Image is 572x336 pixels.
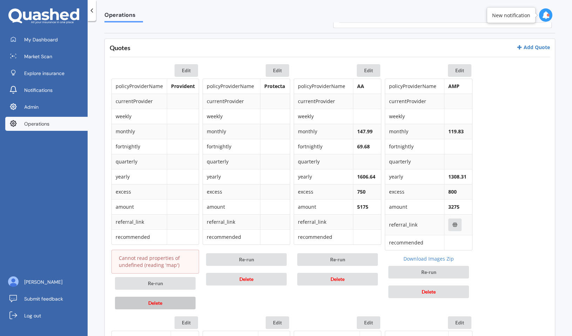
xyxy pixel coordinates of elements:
[266,64,289,77] button: Edit
[294,94,353,109] td: currentProvider
[294,124,353,139] td: monthly
[171,83,195,89] b: Provident
[24,87,53,94] span: Notifications
[357,188,366,195] b: 750
[24,53,52,60] span: Market Scan
[115,277,196,290] button: Re-run
[294,169,353,184] td: yearly
[385,184,444,199] td: excess
[294,229,353,244] td: recommended
[24,103,39,110] span: Admin
[448,203,459,210] b: 3275
[112,169,167,184] td: yearly
[264,83,285,89] b: Protecta
[331,276,345,282] span: Delete
[385,235,444,250] td: recommended
[294,139,353,154] td: fortnightly
[448,64,471,77] button: Edit
[5,309,88,323] a: Log out
[203,169,260,184] td: yearly
[112,154,167,169] td: quarterly
[24,295,63,302] span: Submit feedback
[385,199,444,214] td: amount
[112,94,167,109] td: currentProvider
[5,100,88,114] a: Admin
[203,124,260,139] td: monthly
[104,12,143,21] span: Operations
[385,214,444,235] td: referral_link
[115,297,196,309] button: Delete
[203,154,260,169] td: quarterly
[5,292,88,306] a: Submit feedback
[175,316,198,329] button: Edit
[357,173,375,180] b: 1606.64
[448,128,464,135] b: 119.83
[112,79,167,94] td: policyProviderName
[385,109,444,124] td: weekly
[357,143,370,150] b: 69.68
[385,169,444,184] td: yearly
[385,255,472,262] a: Download Images Zip
[297,253,378,266] button: Re-run
[448,188,457,195] b: 800
[448,316,471,329] button: Edit
[5,117,88,131] a: Operations
[24,120,49,127] span: Operations
[357,64,380,77] button: Edit
[203,229,260,244] td: recommended
[112,214,167,229] td: referral_link
[385,79,444,94] td: policyProviderName
[385,154,444,169] td: quarterly
[422,289,436,295] span: Delete
[239,276,253,282] span: Delete
[5,49,88,63] a: Market Scan
[294,214,353,229] td: referral_link
[24,70,64,77] span: Explore insurance
[112,109,167,124] td: weekly
[448,173,467,180] b: 1308.31
[112,229,167,244] td: recommended
[112,139,167,154] td: fortnightly
[388,285,469,298] button: Delete
[294,184,353,199] td: excess
[206,253,287,266] button: Re-run
[297,273,378,285] button: Delete
[203,139,260,154] td: fortnightly
[266,316,289,329] button: Edit
[385,139,444,154] td: fortnightly
[385,124,444,139] td: monthly
[357,203,368,210] b: 5175
[357,128,373,135] b: 147.99
[119,255,192,269] p: Cannot read properties of undefined (reading 'map')
[206,273,287,285] button: Delete
[294,79,353,94] td: policyProviderName
[203,199,260,214] td: amount
[112,199,167,214] td: amount
[175,64,198,77] button: Edit
[5,33,88,47] a: My Dashboard
[448,83,459,89] b: AMP
[148,300,162,306] span: Delete
[110,44,130,52] h3: Quotes
[8,276,19,287] img: ALV-UjU6YHOUIM1AGx_4vxbOkaOq-1eqc8a3URkVIJkc_iWYmQ98kTe7fc9QMVOBV43MoXmOPfWPN7JjnmUwLuIGKVePaQgPQ...
[294,199,353,214] td: amount
[5,275,88,289] a: [PERSON_NAME]
[388,266,469,278] button: Re-run
[492,12,530,19] div: New notification
[357,316,380,329] button: Edit
[294,109,353,124] td: weekly
[112,184,167,199] td: excess
[517,44,550,51] a: Add Quote
[5,83,88,97] a: Notifications
[203,79,260,94] td: policyProviderName
[357,83,364,89] b: AA
[294,154,353,169] td: quarterly
[24,36,58,43] span: My Dashboard
[24,312,41,319] span: Log out
[203,214,260,229] td: referral_link
[385,94,444,109] td: currentProvider
[24,278,62,285] span: [PERSON_NAME]
[203,94,260,109] td: currentProvider
[112,124,167,139] td: monthly
[203,184,260,199] td: excess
